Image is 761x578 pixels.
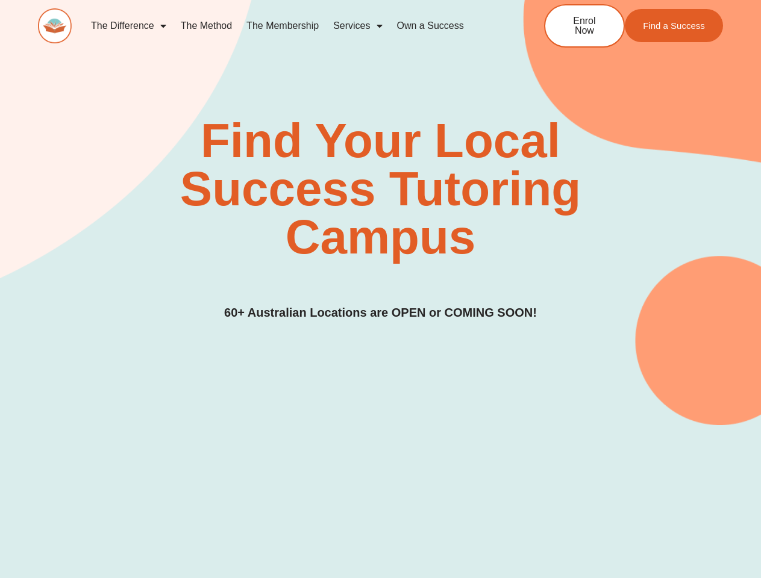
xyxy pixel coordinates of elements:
[701,520,761,578] iframe: Chat Widget
[390,12,471,40] a: Own a Success
[110,117,651,261] h2: Find Your Local Success Tutoring Campus
[84,12,174,40] a: The Difference
[563,16,606,36] span: Enrol Now
[239,12,326,40] a: The Membership
[174,12,239,40] a: The Method
[625,9,723,42] a: Find a Success
[84,12,505,40] nav: Menu
[326,12,389,40] a: Services
[224,303,537,322] h3: 60+ Australian Locations are OPEN or COMING SOON!
[643,21,705,30] span: Find a Success
[544,4,625,48] a: Enrol Now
